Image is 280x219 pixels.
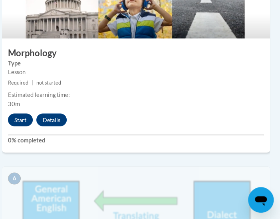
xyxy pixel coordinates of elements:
span: 30m [8,100,20,107]
iframe: Button to launch messaging window [248,187,274,213]
label: Type [8,59,264,68]
button: Start [8,113,33,126]
div: Lesson [8,68,264,77]
div: Estimated learning time: [8,91,264,99]
span: | [32,80,33,86]
label: 0% completed [8,136,264,144]
h3: Morphology [2,47,270,59]
span: not started [36,80,61,86]
span: Required [8,80,28,86]
button: Details [36,113,67,126]
span: 6 [8,172,21,184]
